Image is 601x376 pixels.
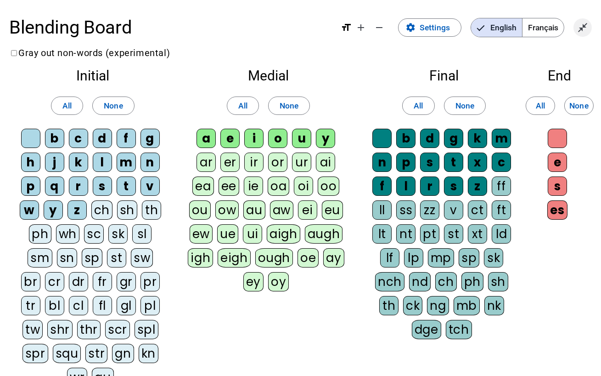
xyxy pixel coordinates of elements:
div: oo [318,177,339,196]
div: ct [468,200,487,220]
button: None [564,97,594,115]
div: s [93,177,112,196]
div: ng [427,296,449,315]
div: squ [53,344,81,363]
div: v [140,177,160,196]
button: Settings [398,18,461,37]
mat-icon: close_fullscreen [577,22,588,33]
div: p [21,177,40,196]
div: sh [117,200,137,220]
div: spl [135,320,158,339]
div: r [69,177,88,196]
h2: End [537,69,583,83]
button: All [51,97,83,115]
button: None [268,97,310,115]
div: bl [45,296,64,315]
div: ough [255,248,293,268]
div: mb [454,296,480,315]
div: ou [189,200,211,220]
div: ei [298,200,317,220]
div: z [468,177,487,196]
div: st [444,224,463,244]
div: k [69,153,88,172]
div: br [21,272,40,291]
span: All [536,99,545,113]
div: f [372,177,392,196]
div: nk [484,296,504,315]
button: All [227,97,259,115]
button: All [402,97,434,115]
mat-icon: remove [374,22,385,33]
div: m [492,129,511,148]
h2: Medial [185,69,352,83]
h2: Initial [18,69,167,83]
div: c [69,129,88,148]
div: mp [428,248,454,268]
div: thr [77,320,101,339]
div: ui [243,224,262,244]
div: b [45,129,64,148]
div: ph [461,272,483,291]
div: ar [197,153,216,172]
div: ph [29,224,51,244]
div: sk [484,248,503,268]
div: augh [305,224,343,244]
div: ff [492,177,511,196]
div: fr [93,272,112,291]
span: Settings [420,21,450,34]
div: shr [47,320,73,339]
mat-icon: add [356,22,367,33]
div: s [420,153,439,172]
div: wh [56,224,79,244]
div: x [468,153,487,172]
div: ss [396,200,416,220]
div: t [117,177,136,196]
div: tw [22,320,43,339]
div: ay [323,248,344,268]
div: aw [270,200,293,220]
div: ld [492,224,511,244]
div: u [292,129,311,148]
div: h [21,153,40,172]
div: scr [105,320,130,339]
div: q [45,177,64,196]
div: sk [108,224,128,244]
div: a [197,129,216,148]
div: spr [22,344,48,363]
span: All [414,99,423,113]
div: j [45,153,64,172]
div: es [547,200,567,220]
div: l [396,177,416,196]
span: None [455,99,474,113]
div: o [268,129,287,148]
div: er [220,153,240,172]
div: n [372,153,392,172]
span: English [471,18,522,37]
div: dge [412,320,441,339]
span: Français [522,18,564,37]
mat-icon: settings [406,23,416,33]
div: ft [492,200,511,220]
span: All [62,99,72,113]
div: oe [298,248,319,268]
mat-button-toggle-group: Language selection [471,18,564,37]
div: ur [292,153,311,172]
div: nd [409,272,431,291]
div: s [444,177,463,196]
div: g [140,129,160,148]
h1: Blending Board [9,9,332,46]
div: pt [420,224,439,244]
button: None [444,97,486,115]
div: d [420,129,439,148]
div: tch [446,320,472,339]
div: g [444,129,463,148]
div: b [396,129,416,148]
span: All [238,99,247,113]
div: oa [268,177,289,196]
div: eigh [218,248,250,268]
div: m [117,153,136,172]
div: sp [82,248,102,268]
div: z [67,200,87,220]
div: ai [316,153,335,172]
div: v [444,200,463,220]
